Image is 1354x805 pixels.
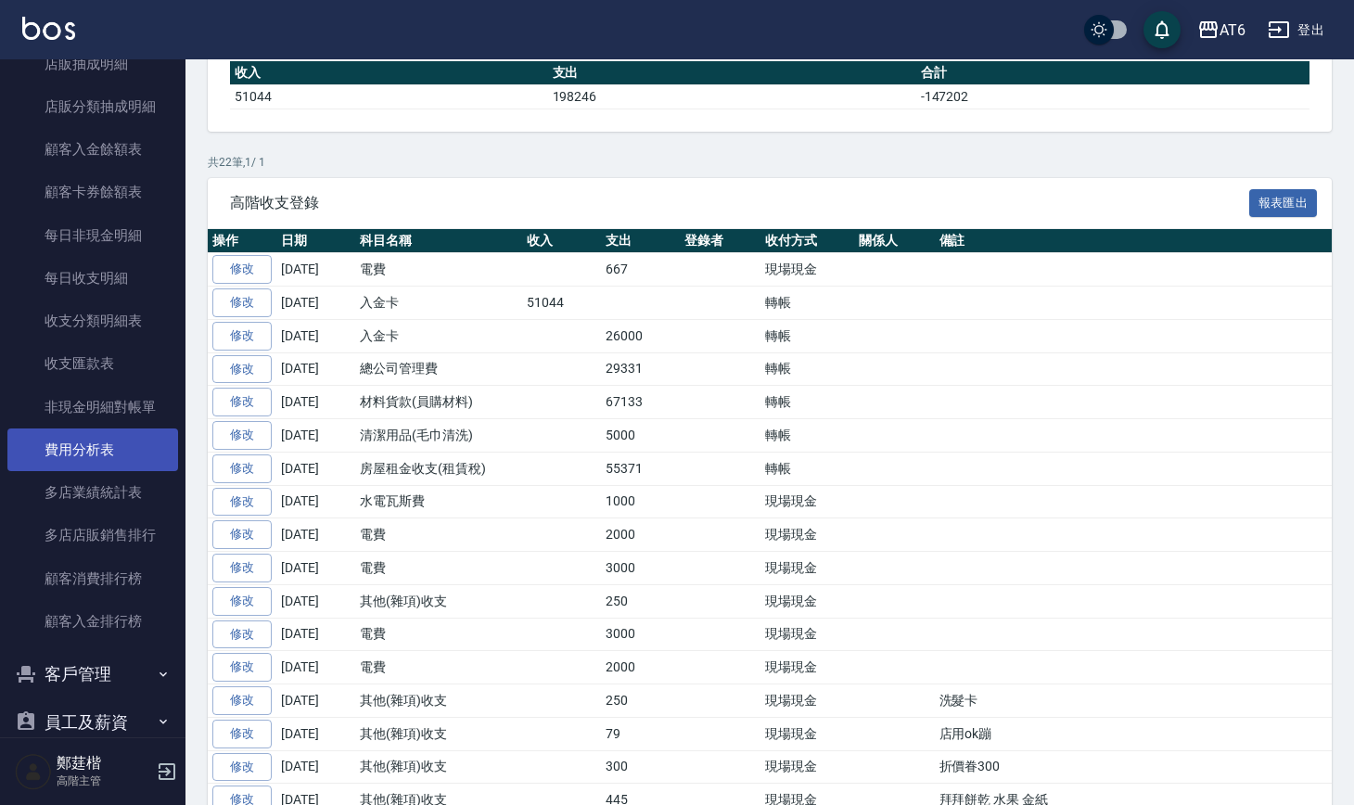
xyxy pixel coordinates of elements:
a: 修改 [212,288,272,317]
td: -147202 [916,84,1309,109]
a: 顧客入金排行榜 [7,600,178,643]
p: 高階主管 [57,773,151,789]
td: 入金卡 [355,319,522,352]
td: 2000 [601,651,680,684]
a: 每日收支明細 [7,257,178,300]
a: 顧客入金餘額表 [7,128,178,171]
td: 現場現金 [760,618,854,651]
a: 顧客消費排行榜 [7,557,178,600]
th: 關係人 [854,229,935,253]
span: 高階收支登錄 [230,194,1249,212]
td: [DATE] [276,386,355,419]
button: 登出 [1260,13,1332,47]
td: 250 [601,584,680,618]
th: 支出 [601,229,680,253]
td: 51044 [230,84,548,109]
td: [DATE] [276,717,355,750]
th: 合計 [916,61,1309,85]
a: 修改 [212,488,272,517]
a: 非現金明細對帳單 [7,386,178,428]
td: 250 [601,684,680,718]
td: 現場現金 [760,552,854,585]
a: 顧客卡券餘額表 [7,171,178,213]
td: 51044 [522,287,601,320]
td: 其他(雜項)收支 [355,717,522,750]
td: [DATE] [276,419,355,453]
td: 其他(雜項)收支 [355,684,522,718]
td: 電費 [355,651,522,684]
a: 多店店販銷售排行 [7,514,178,556]
a: 修改 [212,388,272,416]
button: AT6 [1190,11,1253,49]
td: 79 [601,717,680,750]
a: 收支分類明細表 [7,300,178,342]
td: 轉帳 [760,287,854,320]
h5: 鄭莛楷 [57,754,151,773]
a: 修改 [212,255,272,284]
td: [DATE] [276,618,355,651]
td: 水電瓦斯費 [355,485,522,518]
div: AT6 [1220,19,1245,42]
th: 登錄者 [680,229,760,253]
td: [DATE] [276,253,355,287]
td: 3000 [601,552,680,585]
td: [DATE] [276,651,355,684]
td: 67133 [601,386,680,419]
th: 收付方式 [760,229,854,253]
td: [DATE] [276,684,355,718]
a: 修改 [212,322,272,351]
a: 修改 [212,587,272,616]
td: 轉帳 [760,452,854,485]
td: 清潔用品(毛巾清洗) [355,419,522,453]
td: 現場現金 [760,717,854,750]
td: [DATE] [276,552,355,585]
img: Logo [22,17,75,40]
th: 收入 [230,61,548,85]
td: 1000 [601,485,680,518]
a: 修改 [212,520,272,549]
td: 其他(雜項)收支 [355,584,522,618]
th: 日期 [276,229,355,253]
a: 修改 [212,720,272,748]
a: 修改 [212,620,272,649]
a: 修改 [212,554,272,582]
td: 房屋租金收支(租賃稅) [355,452,522,485]
button: 員工及薪資 [7,698,178,747]
td: 300 [601,750,680,784]
a: 修改 [212,355,272,384]
td: 電費 [355,552,522,585]
td: [DATE] [276,352,355,386]
td: 電費 [355,253,522,287]
a: 店販抽成明細 [7,43,178,85]
a: 店販分類抽成明細 [7,85,178,128]
td: 現場現金 [760,651,854,684]
td: 總公司管理費 [355,352,522,386]
td: 現場現金 [760,684,854,718]
p: 共 22 筆, 1 / 1 [208,154,1332,171]
a: 修改 [212,421,272,450]
td: 電費 [355,518,522,552]
a: 修改 [212,653,272,682]
td: 5000 [601,419,680,453]
td: 667 [601,253,680,287]
td: 現場現金 [760,253,854,287]
td: 轉帳 [760,419,854,453]
td: 55371 [601,452,680,485]
td: 其他(雜項)收支 [355,750,522,784]
td: 現場現金 [760,485,854,518]
td: 入金卡 [355,287,522,320]
a: 每日非現金明細 [7,214,178,257]
button: 報表匯出 [1249,189,1318,218]
th: 操作 [208,229,276,253]
td: 現場現金 [760,584,854,618]
td: 3000 [601,618,680,651]
td: [DATE] [276,485,355,518]
td: 轉帳 [760,319,854,352]
td: [DATE] [276,750,355,784]
td: [DATE] [276,287,355,320]
th: 收入 [522,229,601,253]
img: Person [15,753,52,790]
td: 轉帳 [760,352,854,386]
a: 修改 [212,454,272,483]
td: 材料貨款(員購材料) [355,386,522,419]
